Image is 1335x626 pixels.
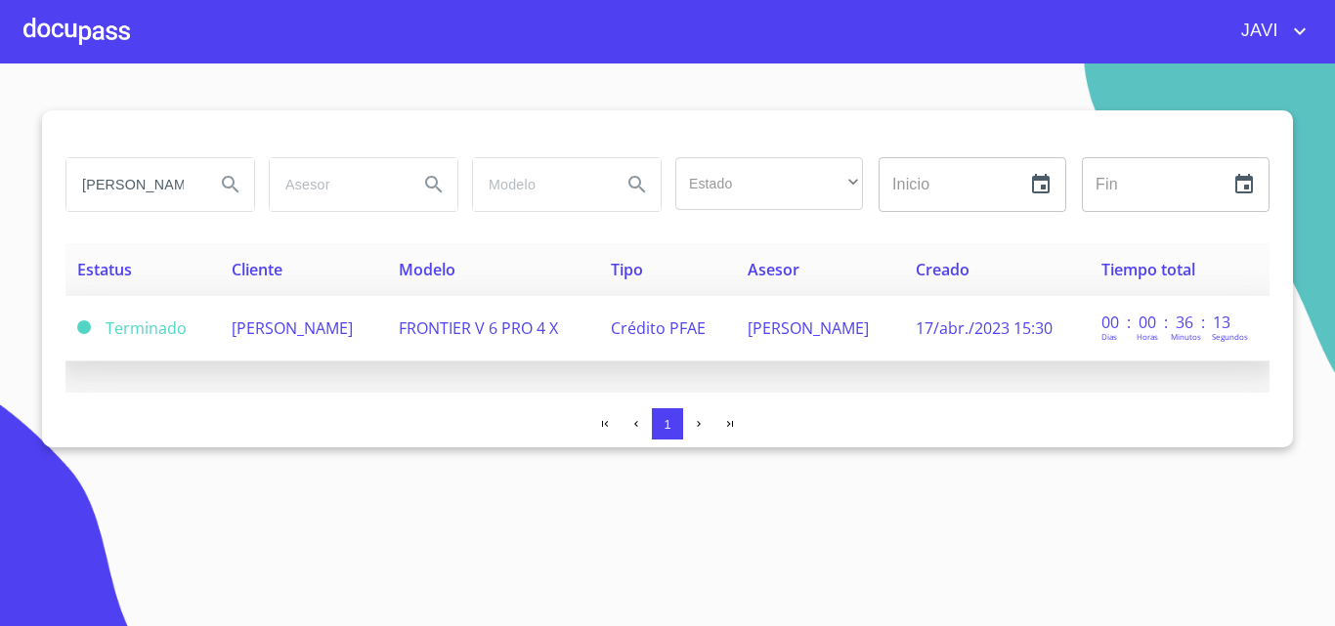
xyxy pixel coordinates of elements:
[1101,312,1233,333] p: 00 : 00 : 36 : 13
[611,259,643,280] span: Tipo
[611,317,706,339] span: Crédito PFAE
[1137,331,1158,342] p: Horas
[1212,331,1248,342] p: Segundos
[1227,16,1312,47] button: account of current user
[1101,331,1117,342] p: Dias
[916,317,1053,339] span: 17/abr./2023 15:30
[675,157,863,210] div: ​
[77,259,132,280] span: Estatus
[652,408,683,439] button: 1
[232,259,282,280] span: Cliente
[106,317,187,339] span: Terminado
[664,417,670,432] span: 1
[748,317,869,339] span: [PERSON_NAME]
[270,158,403,211] input: search
[232,317,353,339] span: [PERSON_NAME]
[1227,16,1288,47] span: JAVI
[66,158,199,211] input: search
[399,259,455,280] span: Modelo
[207,161,254,208] button: Search
[410,161,457,208] button: Search
[399,317,558,339] span: FRONTIER V 6 PRO 4 X
[916,259,969,280] span: Creado
[1171,331,1201,342] p: Minutos
[77,320,91,334] span: Terminado
[748,259,799,280] span: Asesor
[473,158,606,211] input: search
[1101,259,1195,280] span: Tiempo total
[614,161,661,208] button: Search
